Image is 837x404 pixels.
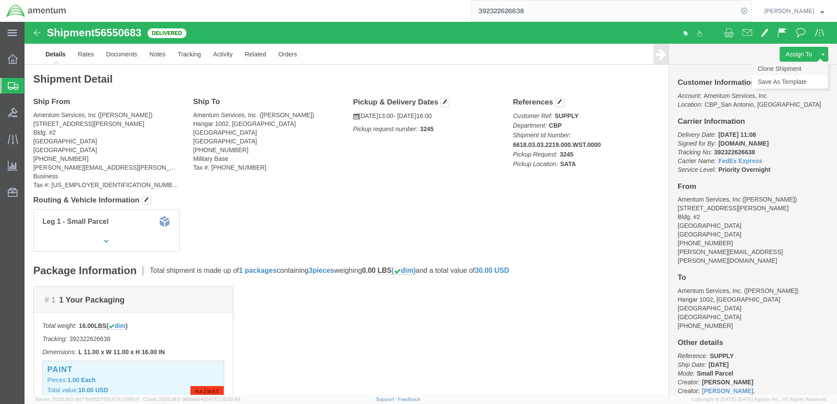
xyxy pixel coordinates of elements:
[398,397,420,402] a: Feedback
[106,397,139,402] span: [DATE] 09:51:11
[204,397,240,402] span: [DATE] 09:32:48
[376,397,398,402] a: Support
[25,22,837,395] iframe: FS Legacy Container
[472,0,738,21] input: Search for shipment number, reference number
[35,397,139,402] span: Server: 2025.18.0-dd719145275
[764,6,814,16] span: Norma Scott
[143,397,240,402] span: Client: 2025.18.0-9839db4
[6,4,67,17] img: logo
[764,6,825,16] button: [PERSON_NAME]
[692,396,826,403] span: Copyright © [DATE]-[DATE] Agistix Inc., All Rights Reserved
